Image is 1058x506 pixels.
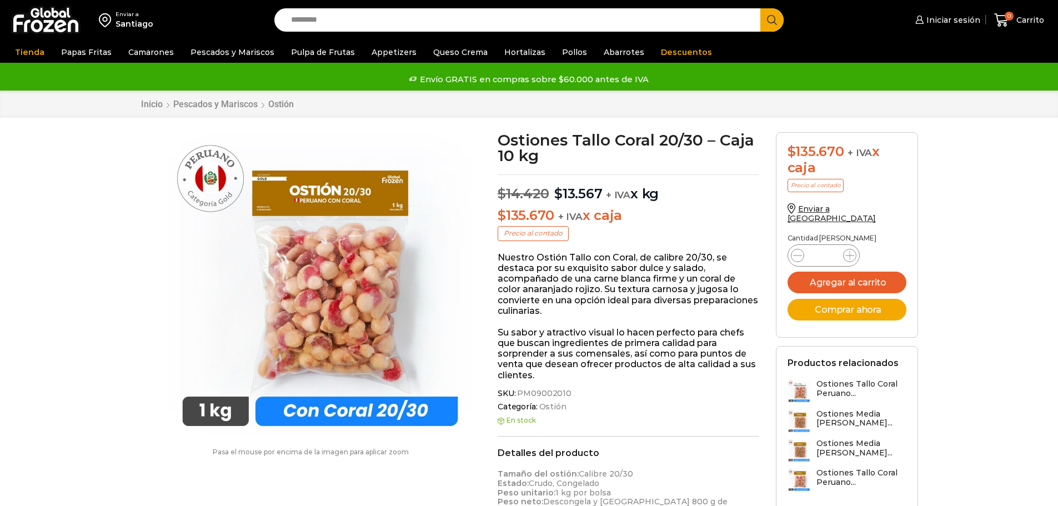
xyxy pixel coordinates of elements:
button: Search button [760,8,784,32]
span: $ [498,186,506,202]
nav: Breadcrumb [141,99,294,109]
img: address-field-icon.svg [99,11,116,29]
a: Abarrotes [598,42,650,63]
span: $ [554,186,563,202]
bdi: 135.670 [788,143,844,159]
h3: Ostiones Media [PERSON_NAME]... [816,409,906,428]
a: Tienda [9,42,50,63]
span: + IVA [848,147,872,158]
span: Iniciar sesión [924,14,980,26]
p: Cantidad [PERSON_NAME] [788,234,906,242]
a: Ostiones Media [PERSON_NAME]... [788,409,906,433]
bdi: 13.567 [554,186,602,202]
span: SKU: [498,389,759,398]
a: Ostiones Tallo Coral Peruano... [788,379,906,403]
p: x caja [498,208,759,224]
a: Ostión [268,99,294,109]
strong: Estado: [498,478,529,488]
div: Enviar a [116,11,153,18]
a: Hortalizas [499,42,551,63]
span: Carrito [1014,14,1044,26]
p: Precio al contado [788,179,844,192]
span: $ [788,143,796,159]
a: Enviar a [GEOGRAPHIC_DATA] [788,204,876,223]
p: Precio al contado [498,226,569,241]
a: Pollos [556,42,593,63]
h3: Ostiones Media [PERSON_NAME]... [816,439,906,458]
img: ostion coral 20:30 [169,132,474,437]
h3: Ostiones Tallo Coral Peruano... [816,468,906,487]
button: Comprar ahora [788,299,906,320]
h2: Productos relacionados [788,358,899,368]
a: Iniciar sesión [912,9,980,31]
span: $ [498,207,506,223]
input: Product quantity [813,248,834,263]
strong: Tamaño del ostión: [498,469,579,479]
a: Appetizers [366,42,422,63]
h1: Ostiones Tallo Coral 20/30 – Caja 10 kg [498,132,759,163]
a: Papas Fritas [56,42,117,63]
a: Ostiones Media [PERSON_NAME]... [788,439,906,463]
p: En stock [498,417,759,424]
button: Agregar al carrito [788,272,906,293]
span: + IVA [558,211,583,222]
p: x kg [498,174,759,202]
h2: Detalles del producto [498,448,759,458]
strong: Peso unitario: [498,488,555,498]
a: Camarones [123,42,179,63]
a: Ostión [538,402,566,412]
bdi: 135.670 [498,207,554,223]
a: Pulpa de Frutas [285,42,360,63]
span: Categoría: [498,402,759,412]
p: Su sabor y atractivo visual lo hacen perfecto para chefs que buscan ingredientes de primera calid... [498,327,759,380]
div: Santiago [116,18,153,29]
a: Inicio [141,99,163,109]
span: PM09002010 [515,389,571,398]
span: 0 [1005,12,1014,21]
h3: Ostiones Tallo Coral Peruano... [816,379,906,398]
a: Descuentos [655,42,718,63]
a: Pescados y Mariscos [173,99,258,109]
div: x caja [788,144,906,176]
a: 0 Carrito [991,7,1047,33]
a: Pescados y Mariscos [185,42,280,63]
bdi: 14.420 [498,186,549,202]
p: Pasa el mouse por encima de la imagen para aplicar zoom [141,448,482,456]
span: + IVA [606,189,630,201]
p: Nuestro Ostión Tallo con Coral, de calibre 20/30, se destaca por su exquisito sabor dulce y salad... [498,252,759,316]
a: Ostiones Tallo Coral Peruano... [788,468,906,492]
a: Queso Crema [428,42,493,63]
